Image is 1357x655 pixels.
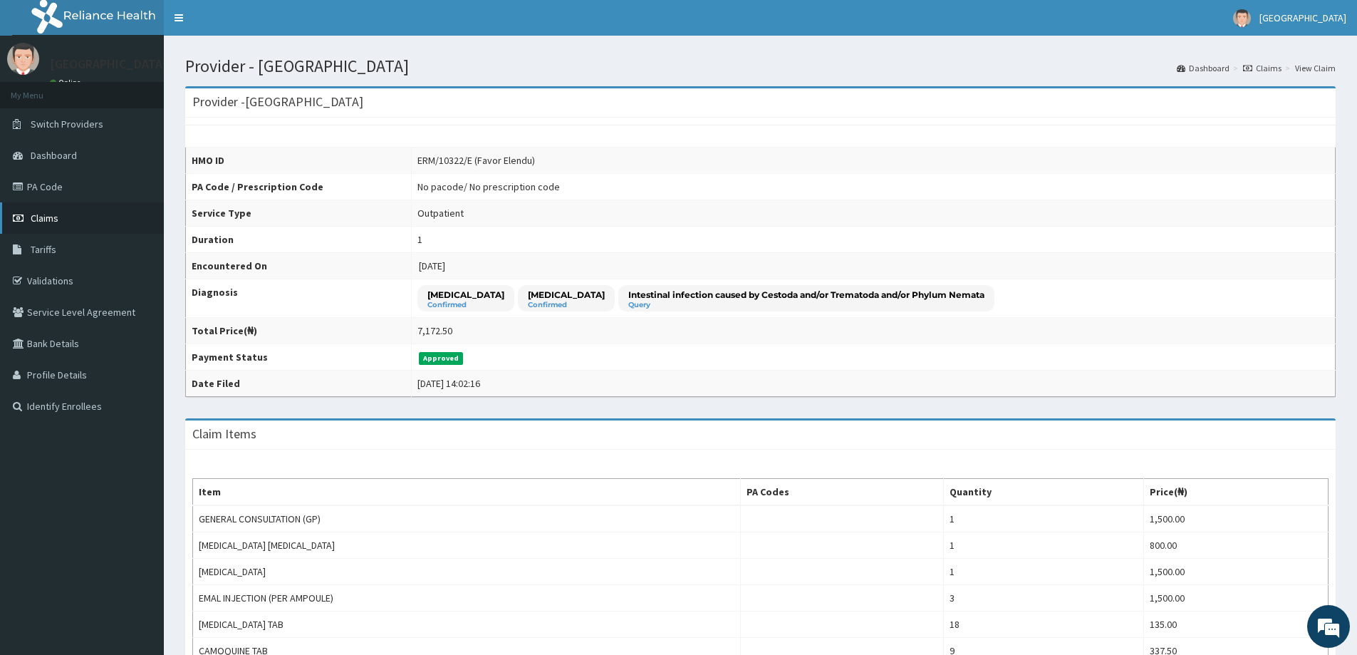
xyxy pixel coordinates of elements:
th: Encountered On [186,253,412,279]
td: [MEDICAL_DATA] [193,559,741,585]
th: HMO ID [186,148,412,174]
td: 1,500.00 [1144,585,1329,612]
th: Duration [186,227,412,253]
th: Diagnosis [186,279,412,318]
small: Confirmed [528,301,605,309]
div: 1 [417,232,422,247]
td: 18 [944,612,1144,638]
a: View Claim [1295,62,1336,74]
small: Query [628,301,984,309]
p: Intestinal infection caused by Cestoda and/or Trematoda and/or Phylum Nemata [628,289,984,301]
td: 3 [944,585,1144,612]
a: Claims [1243,62,1281,74]
h1: Provider - [GEOGRAPHIC_DATA] [185,57,1336,76]
div: Chat with us now [74,80,239,98]
td: 1 [944,505,1144,532]
span: Approved [419,352,464,365]
span: Dashboard [31,149,77,162]
th: Date Filed [186,371,412,397]
h3: Claim Items [192,428,256,440]
td: [MEDICAL_DATA] TAB [193,612,741,638]
img: d_794563401_company_1708531726252_794563401 [26,71,58,107]
div: [DATE] 14:02:16 [417,376,480,391]
div: Outpatient [417,206,464,220]
img: User Image [1233,9,1251,27]
span: [GEOGRAPHIC_DATA] [1259,11,1346,24]
div: No pacode / No prescription code [417,180,560,194]
div: 7,172.50 [417,324,452,338]
th: PA Code / Prescription Code [186,174,412,200]
td: EMAL INJECTION (PER AMPOULE) [193,585,741,612]
td: 800.00 [1144,532,1329,559]
span: [DATE] [419,259,445,272]
span: Claims [31,212,58,225]
td: GENERAL CONSULTATION (GP) [193,505,741,532]
img: User Image [7,43,39,75]
div: ERM/10322/E (Favor Elendu) [417,153,535,167]
span: We're online! [83,180,197,324]
td: 1 [944,559,1144,585]
th: Total Price(₦) [186,318,412,344]
th: Quantity [944,479,1144,506]
div: Minimize live chat window [234,7,268,41]
a: Online [50,78,84,88]
th: Item [193,479,741,506]
th: Price(₦) [1144,479,1329,506]
a: Dashboard [1177,62,1229,74]
td: [MEDICAL_DATA] [MEDICAL_DATA] [193,532,741,559]
h3: Provider - [GEOGRAPHIC_DATA] [192,96,363,108]
th: Payment Status [186,344,412,371]
td: 1 [944,532,1144,559]
td: 1,500.00 [1144,505,1329,532]
textarea: Type your message and hit 'Enter' [7,389,271,439]
p: [MEDICAL_DATA] [427,289,504,301]
th: PA Codes [741,479,944,506]
p: [MEDICAL_DATA] [528,289,605,301]
span: Switch Providers [31,118,103,130]
td: 135.00 [1144,612,1329,638]
small: Confirmed [427,301,504,309]
span: Tariffs [31,243,56,256]
td: 1,500.00 [1144,559,1329,585]
th: Service Type [186,200,412,227]
p: [GEOGRAPHIC_DATA] [50,58,167,71]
